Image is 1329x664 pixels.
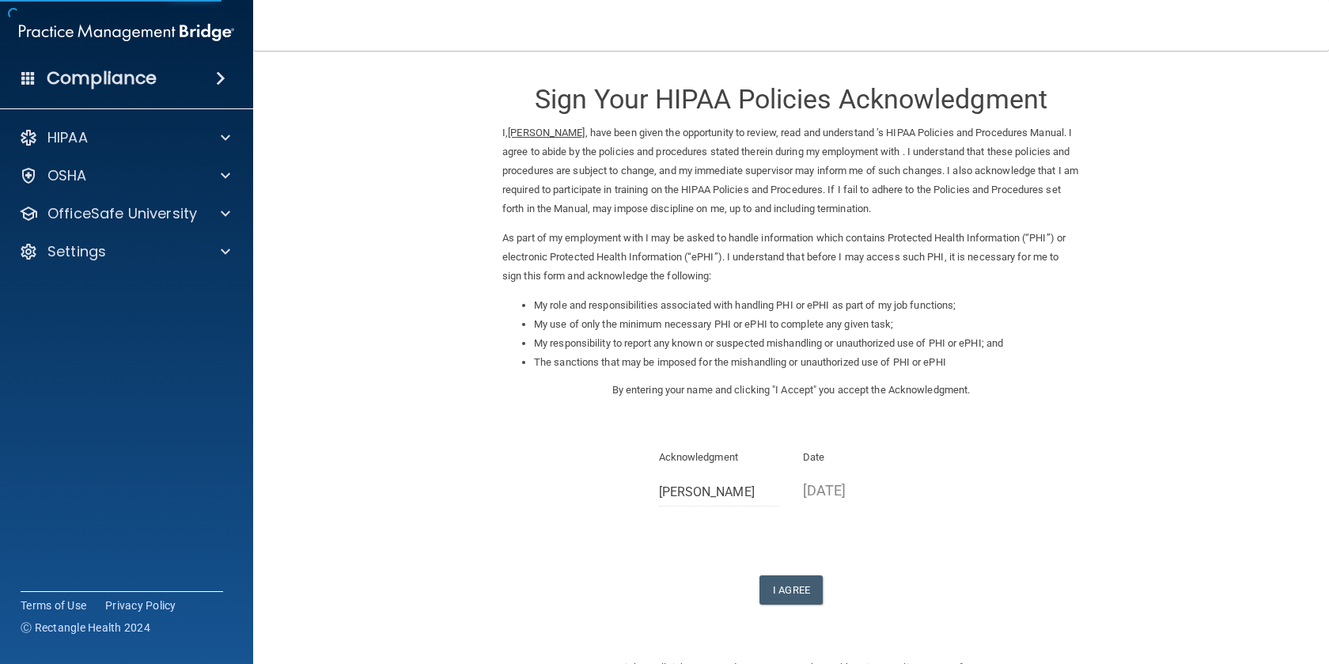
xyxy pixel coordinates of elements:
[502,381,1080,400] p: By entering your name and clicking "I Accept" you accept the Acknowledgment.
[19,204,230,223] a: OfficeSafe University
[508,127,585,138] ins: [PERSON_NAME]
[534,353,1080,372] li: The sanctions that may be imposed for the mishandling or unauthorized use of PHI or ePHI
[47,204,197,223] p: OfficeSafe University
[534,315,1080,334] li: My use of only the minimum necessary PHI or ePHI to complete any given task;
[534,334,1080,353] li: My responsibility to report any known or suspected mishandling or unauthorized use of PHI or ePHI...
[19,17,234,48] img: PMB logo
[659,477,780,507] input: Full Name
[47,128,88,147] p: HIPAA
[759,575,823,605] button: I Agree
[105,598,176,613] a: Privacy Policy
[803,477,924,503] p: [DATE]
[502,229,1080,286] p: As part of my employment with I may be asked to handle information which contains Protected Healt...
[47,67,157,89] h4: Compliance
[47,242,106,261] p: Settings
[19,242,230,261] a: Settings
[502,123,1080,218] p: I, , have been given the opportunity to review, read and understand ’s HIPAA Policies and Procedu...
[659,448,780,467] p: Acknowledgment
[19,166,230,185] a: OSHA
[21,598,86,613] a: Terms of Use
[534,296,1080,315] li: My role and responsibilities associated with handling PHI or ePHI as part of my job functions;
[47,166,87,185] p: OSHA
[502,85,1080,114] h3: Sign Your HIPAA Policies Acknowledgment
[21,620,150,636] span: Ⓒ Rectangle Health 2024
[19,128,230,147] a: HIPAA
[803,448,924,467] p: Date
